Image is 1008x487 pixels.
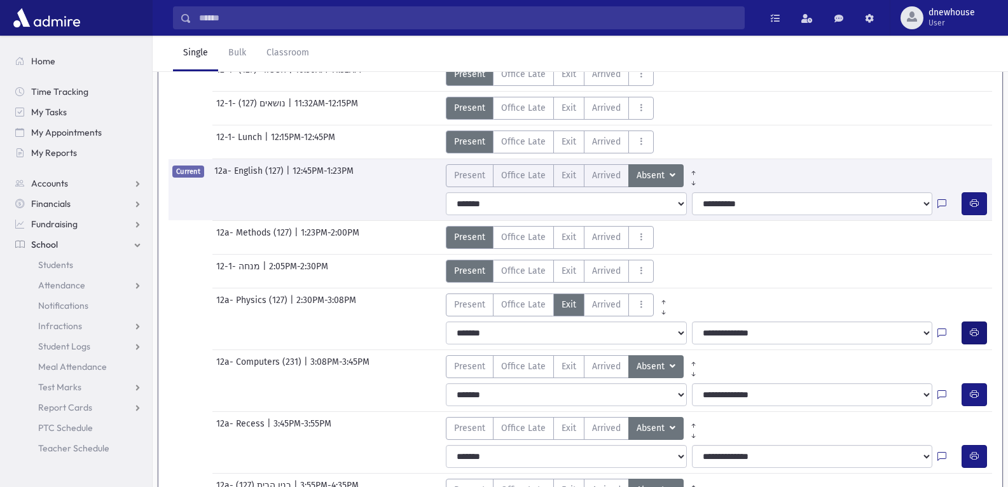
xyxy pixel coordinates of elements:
span: Student Logs [38,341,90,352]
span: Arrived [592,360,621,373]
span: Home [31,55,55,67]
div: AttTypes [446,355,703,378]
span: Attendance [38,279,85,291]
span: Present [454,264,485,278]
div: AttTypes [446,97,654,120]
span: 12a- Methods (127) [216,226,294,249]
a: Test Marks [5,377,152,397]
span: Arrived [592,421,621,435]
input: Search [191,6,744,29]
a: Home [5,51,152,71]
span: Absent [637,360,667,374]
span: My Appointments [31,127,102,138]
span: User [929,18,975,28]
a: My Reports [5,143,152,163]
span: Exit [562,101,576,115]
div: AttTypes [446,293,673,316]
span: My Reports [31,147,77,159]
span: Office Late [501,230,546,244]
a: Student Logs [5,336,152,356]
a: School [5,234,152,255]
span: Absent [637,421,667,435]
a: Single [173,36,218,71]
span: Absent [637,169,667,183]
a: Report Cards [5,397,152,418]
span: Exit [562,298,576,311]
span: Arrived [592,135,621,148]
div: AttTypes [446,164,703,187]
span: Present [454,360,485,373]
span: Infractions [38,320,82,332]
span: Present [454,101,485,115]
span: dnewhouse [929,8,975,18]
span: 12:45PM-1:23PM [293,164,354,187]
a: Meal Attendance [5,356,152,377]
span: Office Late [501,360,546,373]
span: 12-1- Lunch [216,131,265,153]
span: 2:05PM-2:30PM [269,260,328,283]
span: Test Marks [38,381,81,393]
span: Arrived [592,67,621,81]
span: Teacher Schedule [38,442,109,454]
span: 12a- English (127) [214,164,286,187]
span: School [31,239,58,250]
span: | [304,355,310,378]
a: Students [5,255,152,275]
span: 12-1- מנחה [216,260,263,283]
span: Exit [562,67,576,81]
span: Fundraising [31,218,78,230]
span: Exit [562,135,576,148]
span: Arrived [592,230,621,244]
span: | [286,164,293,187]
span: Current [172,166,204,178]
span: Time Tracking [31,86,88,97]
div: AttTypes [446,63,654,86]
span: | [267,417,273,440]
span: | [288,97,294,120]
span: 3:45PM-3:55PM [273,417,331,440]
span: Present [454,67,485,81]
a: Accounts [5,173,152,194]
span: Arrived [592,298,621,311]
span: | [263,260,269,283]
span: Present [454,230,485,244]
span: Exit [562,421,576,435]
span: Accounts [31,178,68,189]
span: Office Late [501,135,546,148]
button: Absent [628,417,684,440]
span: Arrived [592,101,621,115]
a: Teacher Schedule [5,438,152,458]
span: Office Late [501,264,546,278]
span: | [294,226,301,249]
button: Absent [628,164,684,187]
div: AttTypes [446,260,654,283]
button: Absent [628,355,684,378]
span: 12-1- נושאים (127) [216,97,288,120]
span: Present [454,135,485,148]
span: | [289,63,295,86]
a: Infractions [5,316,152,336]
div: AttTypes [446,417,703,440]
span: Notifications [38,300,88,311]
span: Report Cards [38,402,92,413]
span: Exit [562,169,576,182]
span: 12-1- הסטורי (127) [216,63,289,86]
span: 12a- Physics (127) [216,293,290,316]
div: AttTypes [446,226,654,249]
span: PTC Schedule [38,422,93,434]
div: AttTypes [446,131,654,153]
a: Financials [5,194,152,214]
span: Present [454,298,485,311]
span: | [290,293,296,316]
span: 12:15PM-12:45PM [271,131,335,153]
span: Exit [562,264,576,278]
span: Arrived [592,264,621,278]
a: Bulk [218,36,256,71]
img: AdmirePro [10,5,83,31]
a: Time Tracking [5,81,152,102]
span: 1:23PM-2:00PM [301,226,359,249]
span: Present [454,421,485,435]
a: PTC Schedule [5,418,152,438]
span: Students [38,259,73,271]
span: 10:50AM-11:32AM [295,63,361,86]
